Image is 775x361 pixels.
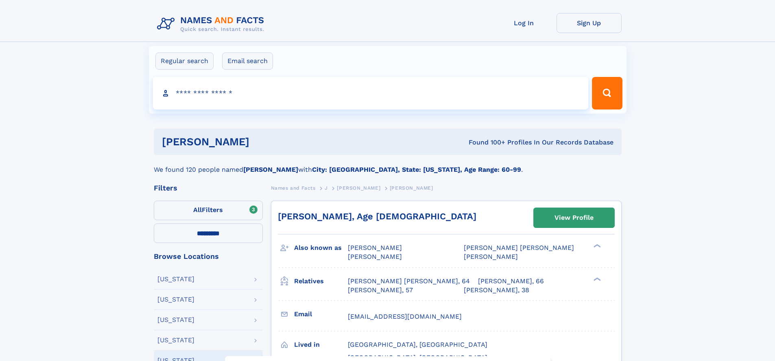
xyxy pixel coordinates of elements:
[592,77,622,109] button: Search Button
[153,77,589,109] input: search input
[390,185,433,191] span: [PERSON_NAME]
[157,317,194,323] div: [US_STATE]
[348,244,402,252] span: [PERSON_NAME]
[325,183,328,193] a: J
[592,243,601,249] div: ❯
[555,208,594,227] div: View Profile
[154,253,263,260] div: Browse Locations
[157,276,194,282] div: [US_STATE]
[154,201,263,220] label: Filters
[278,211,476,221] a: [PERSON_NAME], Age [DEMOGRAPHIC_DATA]
[294,307,348,321] h3: Email
[294,338,348,352] h3: Lived in
[154,13,271,35] img: Logo Names and Facts
[348,313,462,320] span: [EMAIL_ADDRESS][DOMAIN_NAME]
[534,208,614,228] a: View Profile
[154,184,263,192] div: Filters
[157,296,194,303] div: [US_STATE]
[294,241,348,255] h3: Also known as
[157,337,194,343] div: [US_STATE]
[193,206,202,214] span: All
[337,183,380,193] a: [PERSON_NAME]
[491,13,557,33] a: Log In
[464,244,574,252] span: [PERSON_NAME] [PERSON_NAME]
[154,155,622,175] div: We found 120 people named with .
[464,286,529,295] a: [PERSON_NAME], 38
[348,286,413,295] a: [PERSON_NAME], 57
[162,137,359,147] h1: [PERSON_NAME]
[359,138,613,147] div: Found 100+ Profiles In Our Records Database
[592,276,601,282] div: ❯
[337,185,380,191] span: [PERSON_NAME]
[312,166,521,173] b: City: [GEOGRAPHIC_DATA], State: [US_STATE], Age Range: 60-99
[348,253,402,260] span: [PERSON_NAME]
[155,53,214,70] label: Regular search
[325,185,328,191] span: J
[348,277,470,286] a: [PERSON_NAME] [PERSON_NAME], 64
[294,274,348,288] h3: Relatives
[271,183,316,193] a: Names and Facts
[464,253,518,260] span: [PERSON_NAME]
[243,166,298,173] b: [PERSON_NAME]
[478,277,544,286] a: [PERSON_NAME], 66
[348,341,487,348] span: [GEOGRAPHIC_DATA], [GEOGRAPHIC_DATA]
[557,13,622,33] a: Sign Up
[222,53,273,70] label: Email search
